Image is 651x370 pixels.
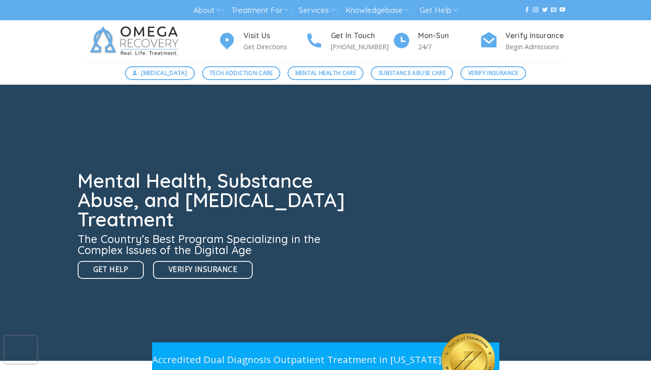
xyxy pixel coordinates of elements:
iframe: reCAPTCHA [5,336,37,364]
h4: Get In Touch [331,30,392,42]
span: Verify Insurance [468,69,519,77]
a: Get Help [78,261,144,279]
a: Verify Insurance Begin Admissions [480,30,567,52]
a: Verify Insurance [153,261,253,279]
span: Substance Abuse Care [379,69,446,77]
h4: Visit Us [243,30,305,42]
a: Send us an email [551,7,556,13]
a: Get Help [419,2,458,19]
a: [MEDICAL_DATA] [125,66,195,80]
p: 24/7 [418,41,480,52]
span: [MEDICAL_DATA] [141,69,187,77]
a: Get In Touch [PHONE_NUMBER] [305,30,392,52]
span: Mental Health Care [295,69,356,77]
a: Substance Abuse Care [371,66,453,80]
span: Get Help [93,264,129,275]
a: About [193,2,221,19]
p: Get Directions [243,41,305,52]
p: [PHONE_NUMBER] [331,41,392,52]
a: Mental Health Care [288,66,363,80]
span: Tech Addiction Care [209,69,273,77]
a: Follow on Facebook [524,7,530,13]
h3: The Country’s Best Program Specializing in the Complex Issues of the Digital Age [78,233,351,255]
a: Follow on Twitter [542,7,548,13]
a: Knowledgebase [345,2,409,19]
span: Verify Insurance [169,264,237,275]
a: Visit Us Get Directions [218,30,305,52]
a: Follow on YouTube [560,7,565,13]
h4: Verify Insurance [505,30,567,42]
h4: Mon-Sun [418,30,480,42]
a: Treatment For [231,2,289,19]
h1: Mental Health, Substance Abuse, and [MEDICAL_DATA] Treatment [78,171,351,229]
a: Services [299,2,335,19]
p: Begin Admissions [505,41,567,52]
a: Verify Insurance [460,66,526,80]
a: Tech Addiction Care [202,66,281,80]
p: Accredited Dual Diagnosis Outpatient Treatment in [US_STATE] [152,352,442,367]
a: Follow on Instagram [533,7,538,13]
img: Omega Recovery [85,20,188,62]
